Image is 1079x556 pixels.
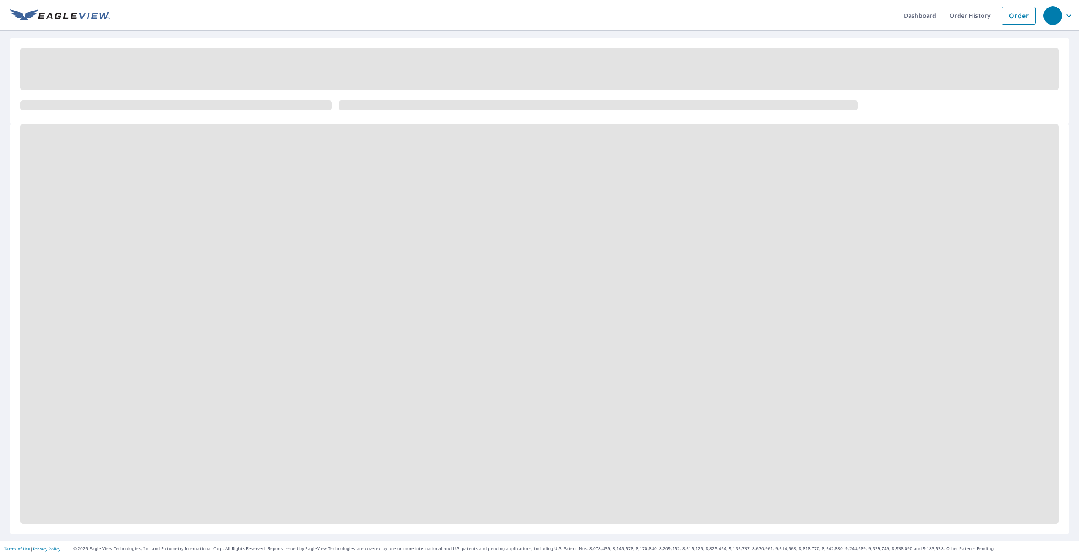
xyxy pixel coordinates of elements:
[4,546,60,551] p: |
[73,545,1075,552] p: © 2025 Eagle View Technologies, Inc. and Pictometry International Corp. All Rights Reserved. Repo...
[10,9,110,22] img: EV Logo
[33,546,60,552] a: Privacy Policy
[4,546,30,552] a: Terms of Use
[1002,7,1036,25] a: Order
